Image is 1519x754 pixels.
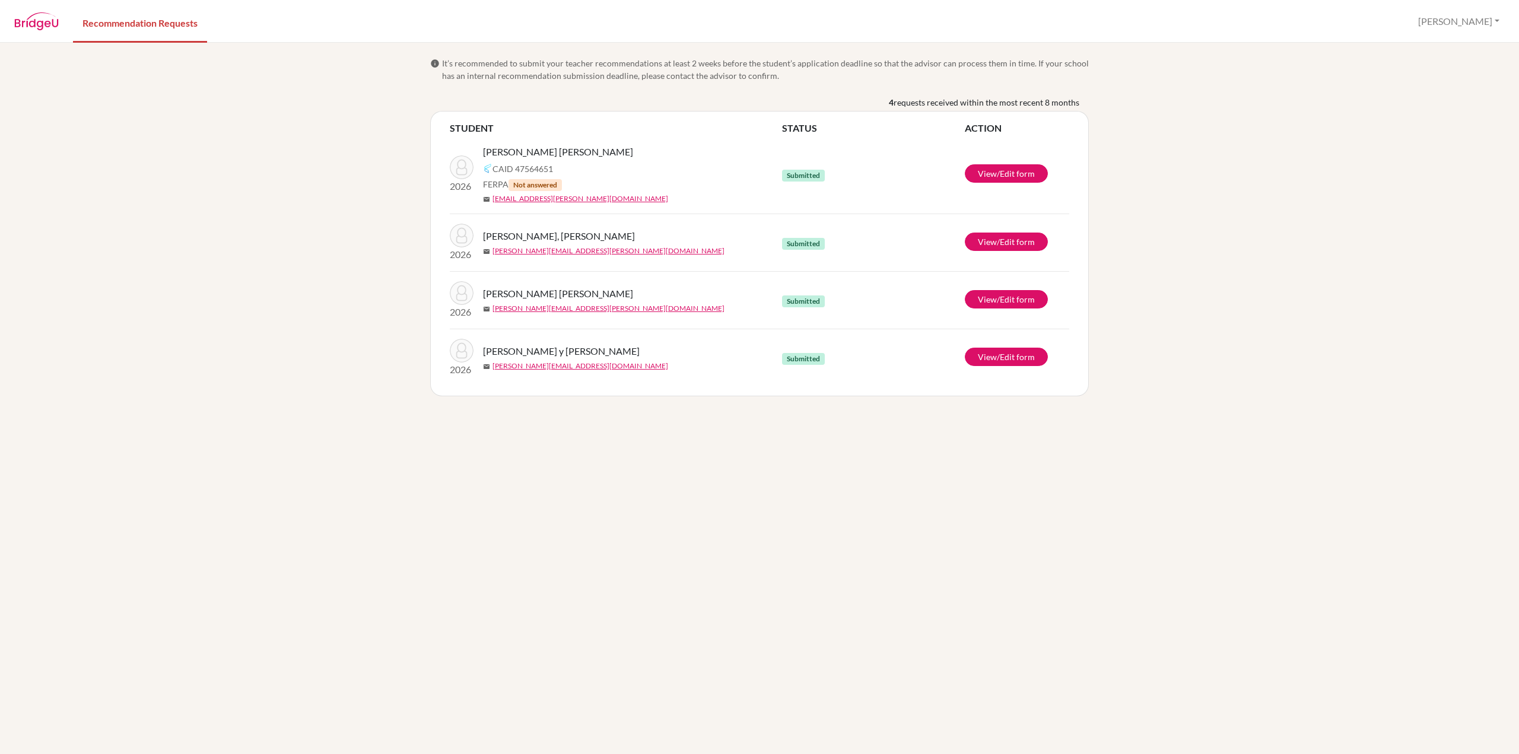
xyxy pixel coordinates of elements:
[483,196,490,203] span: mail
[965,164,1048,183] a: View/Edit form
[782,170,825,182] span: Submitted
[492,303,724,314] a: [PERSON_NAME][EMAIL_ADDRESS][PERSON_NAME][DOMAIN_NAME]
[509,179,562,191] span: Not answered
[450,224,474,247] img: Garay González, Facundo Sebastian
[483,287,633,301] span: [PERSON_NAME] [PERSON_NAME]
[450,179,474,193] p: 2026
[483,248,490,255] span: mail
[894,96,1079,109] span: requests received within the most recent 8 months
[442,57,1089,82] span: It’s recommended to submit your teacher recommendations at least 2 weeks before the student’s app...
[782,353,825,365] span: Submitted
[483,178,562,191] span: FERPA
[483,145,633,159] span: [PERSON_NAME] [PERSON_NAME]
[492,361,668,371] a: [PERSON_NAME][EMAIL_ADDRESS][DOMAIN_NAME]
[782,121,965,135] th: STATUS
[450,155,474,179] img: Cohen Salinas, Gabriel
[450,247,474,262] p: 2026
[492,163,553,175] span: CAID 47564651
[483,363,490,370] span: mail
[450,281,474,305] img: Cabrero Barrientos, Alberto
[450,305,474,319] p: 2026
[450,362,474,377] p: 2026
[965,348,1048,366] a: View/Edit form
[483,164,492,173] img: Common App logo
[965,233,1048,251] a: View/Edit form
[483,344,640,358] span: [PERSON_NAME] y [PERSON_NAME]
[965,121,1069,135] th: ACTION
[889,96,894,109] b: 4
[782,295,825,307] span: Submitted
[483,229,635,243] span: [PERSON_NAME], [PERSON_NAME]
[492,193,668,204] a: [EMAIL_ADDRESS][PERSON_NAME][DOMAIN_NAME]
[450,339,474,362] img: Alfaro Rosales y Rosales, Francisco
[14,12,59,30] img: BridgeU logo
[965,290,1048,308] a: View/Edit form
[483,306,490,313] span: mail
[492,246,724,256] a: [PERSON_NAME][EMAIL_ADDRESS][PERSON_NAME][DOMAIN_NAME]
[450,121,782,135] th: STUDENT
[1413,10,1505,33] button: [PERSON_NAME]
[73,2,207,43] a: Recommendation Requests
[430,59,440,68] span: info
[782,238,825,250] span: Submitted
